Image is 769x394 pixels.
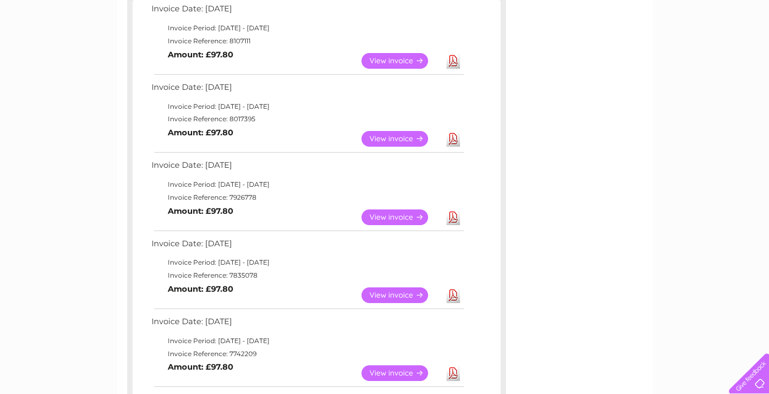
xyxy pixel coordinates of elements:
a: Download [446,209,460,225]
a: Energy [606,46,629,54]
a: View [362,53,441,69]
td: Invoice Date: [DATE] [149,158,465,178]
b: Amount: £97.80 [168,50,233,60]
td: Invoice Period: [DATE] - [DATE] [149,100,465,113]
td: Invoice Period: [DATE] - [DATE] [149,178,465,191]
td: Invoice Reference: 7742209 [149,347,465,360]
td: Invoice Reference: 8107111 [149,35,465,48]
a: View [362,209,441,225]
a: Download [446,287,460,303]
a: Log out [733,46,759,54]
td: Invoice Period: [DATE] - [DATE] [149,334,465,347]
td: Invoice Period: [DATE] - [DATE] [149,22,465,35]
a: Water [579,46,599,54]
a: Telecoms [636,46,668,54]
a: Download [446,365,460,381]
a: 0333 014 3131 [565,5,640,19]
b: Amount: £97.80 [168,206,233,216]
a: Contact [697,46,724,54]
b: Amount: £97.80 [168,284,233,294]
td: Invoice Reference: 7926778 [149,191,465,204]
td: Invoice Reference: 7835078 [149,269,465,282]
td: Invoice Period: [DATE] - [DATE] [149,256,465,269]
a: View [362,131,441,147]
b: Amount: £97.80 [168,128,233,137]
a: View [362,287,441,303]
td: Invoice Date: [DATE] [149,80,465,100]
a: Blog [675,46,691,54]
a: Download [446,53,460,69]
td: Invoice Date: [DATE] [149,314,465,334]
td: Invoice Reference: 8017395 [149,113,465,126]
div: Clear Business is a trading name of Verastar Limited (registered in [GEOGRAPHIC_DATA] No. 3667643... [129,6,641,52]
img: logo.png [27,28,82,61]
td: Invoice Date: [DATE] [149,2,465,22]
a: Download [446,131,460,147]
b: Amount: £97.80 [168,362,233,372]
a: View [362,365,441,381]
td: Invoice Date: [DATE] [149,237,465,257]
